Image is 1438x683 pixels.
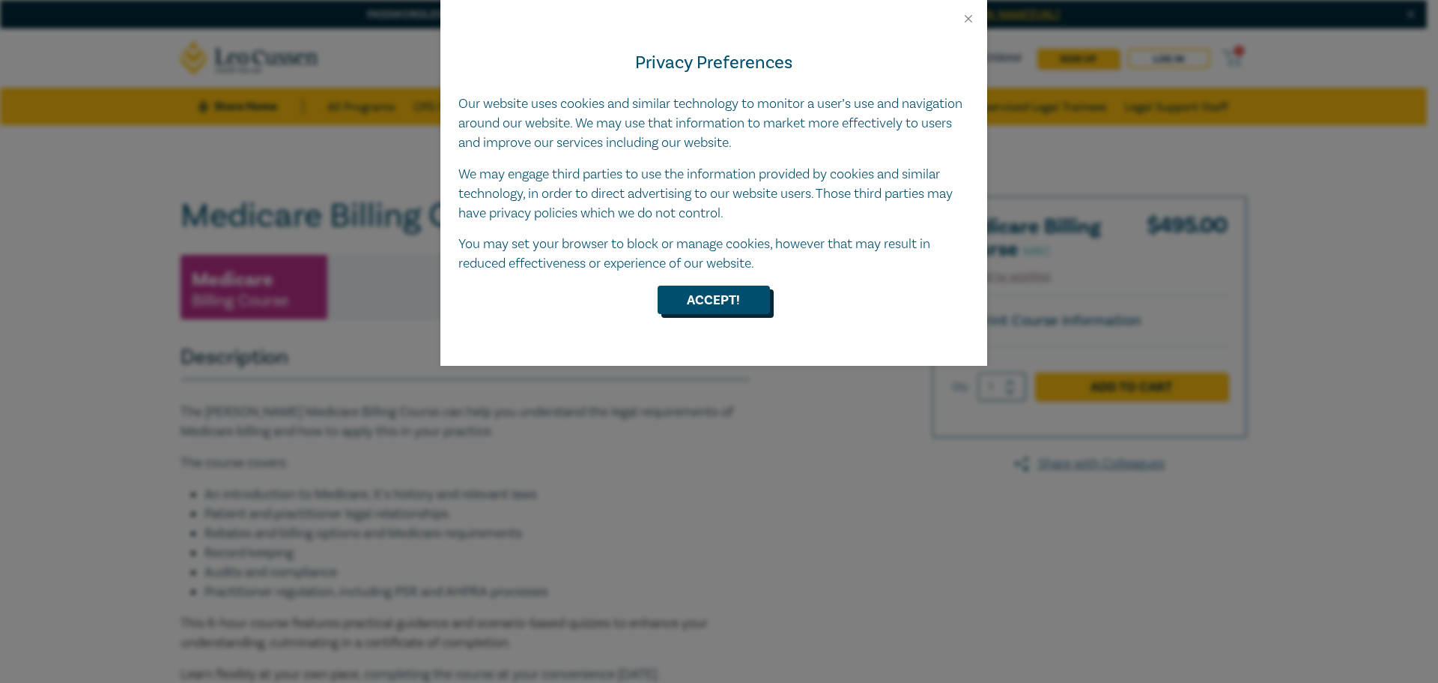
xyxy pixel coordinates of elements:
[458,165,969,223] p: We may engage third parties to use the information provided by cookies and similar technology, in...
[962,12,975,25] button: Close
[658,286,770,314] button: Accept!
[458,94,969,153] p: Our website uses cookies and similar technology to monitor a user’s use and navigation around our...
[458,235,969,274] p: You may set your browser to block or manage cookies, however that may result in reduced effective...
[458,49,969,76] h4: Privacy Preferences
